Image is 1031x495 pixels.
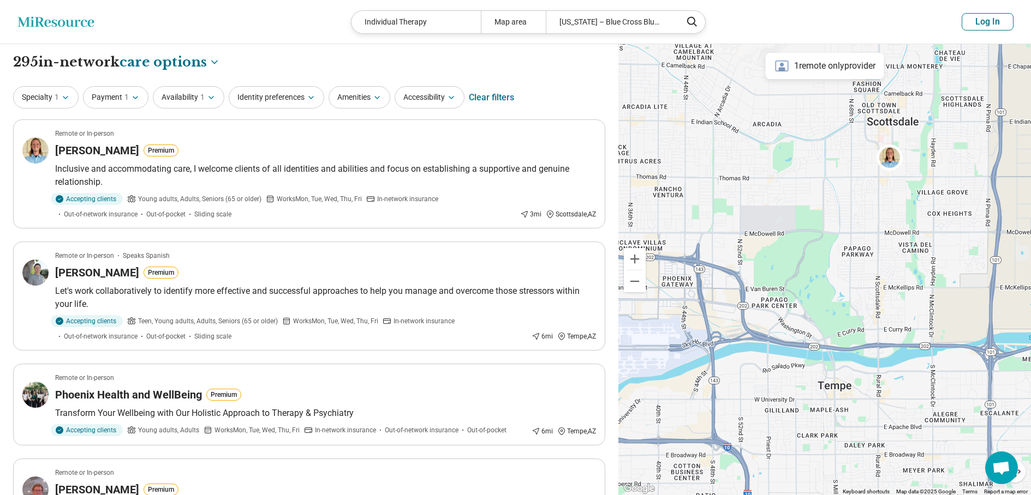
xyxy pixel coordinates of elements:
[984,488,1028,494] a: Report a map error
[315,425,376,435] span: In-network insurance
[55,143,139,158] h3: [PERSON_NAME]
[532,331,553,341] div: 6 mi
[532,426,553,436] div: 6 mi
[55,92,59,103] span: 1
[293,316,378,326] span: Works Mon, Tue, Wed, Thu, Fri
[138,425,199,435] span: Young adults, Adults
[469,84,514,111] div: Clear filters
[153,86,224,108] button: Availability1
[144,144,178,156] button: Premium
[138,194,261,204] span: Young adults, Adults, Seniors (65 or older)
[64,209,138,219] span: Out-of-network insurance
[481,11,546,33] div: Map area
[13,86,79,108] button: Specialty1
[277,194,362,204] span: Works Mon, Tue, Wed, Thu, Fri
[55,285,596,311] p: Let's work collaboratively to identify more effective and successful approaches to help you manag...
[51,424,123,436] div: Accepting clients
[394,316,455,326] span: In-network insurance
[766,53,884,79] div: 1 remote only provider
[123,251,170,261] span: Speaks Spanish
[55,265,139,280] h3: [PERSON_NAME]
[138,316,278,326] span: Teen, Young adults, Adults, Seniors (65 or older)
[194,209,231,219] span: Sliding scale
[467,425,506,435] span: Out-of-pocket
[51,315,123,327] div: Accepting clients
[55,129,114,138] p: Remote or In-person
[55,162,596,189] p: Inclusive and accommodating care, I welcome clients of all identities and abilities and focus on ...
[146,209,186,219] span: Out-of-pocket
[120,53,220,71] button: Care options
[13,53,220,71] h1: 295 in-network
[144,267,178,279] button: Premium
[120,53,207,71] span: care options
[896,488,956,494] span: Map data ©2025 Google
[985,451,1018,484] div: Open chat
[351,11,481,33] div: Individual Therapy
[624,270,646,292] button: Zoom out
[520,209,541,219] div: 3 mi
[55,373,114,383] p: Remote or In-person
[124,92,129,103] span: 1
[146,331,186,341] span: Out-of-pocket
[557,426,596,436] div: Tempe , AZ
[200,92,205,103] span: 1
[546,11,675,33] div: [US_STATE] – Blue Cross Blue Shield
[229,86,324,108] button: Identity preferences
[557,331,596,341] div: Tempe , AZ
[395,86,464,108] button: Accessibility
[624,248,646,270] button: Zoom in
[55,407,596,420] p: Transform Your Wellbeing with Our Holistic Approach to Therapy & Psychiatry
[214,425,300,435] span: Works Mon, Tue, Wed, Thu, Fri
[206,389,241,401] button: Premium
[962,488,978,494] a: Terms (opens in new tab)
[55,468,114,478] p: Remote or In-person
[546,209,596,219] div: Scottsdale , AZ
[83,86,148,108] button: Payment1
[64,331,138,341] span: Out-of-network insurance
[194,331,231,341] span: Sliding scale
[377,194,438,204] span: In-network insurance
[51,193,123,205] div: Accepting clients
[385,425,458,435] span: Out-of-network insurance
[962,13,1014,31] button: Log In
[55,387,202,402] h3: Phoenix Health and WellBeing
[55,251,114,261] p: Remote or In-person
[329,86,390,108] button: Amenities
